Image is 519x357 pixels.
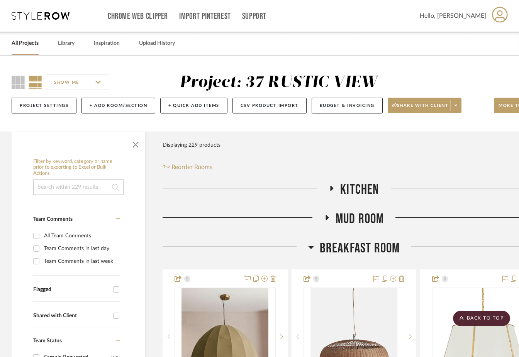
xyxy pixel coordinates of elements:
span: Mud Room [336,211,384,227]
a: Inspiration [94,38,120,49]
span: Team Status [33,338,62,343]
div: Shared with Client [33,313,109,319]
button: CSV Product Import [232,98,307,113]
h6: Filter by keyword, category or name prior to exporting to Excel or Bulk Actions [33,159,124,177]
div: Team Comments in last day [44,242,118,255]
a: Import Pinterest [179,13,231,20]
button: Reorder Rooms [163,162,212,172]
div: Team Comments in last week [44,255,118,267]
span: Hello, [PERSON_NAME] [420,11,486,20]
span: Breakfast Room [320,240,400,257]
scroll-to-top-button: BACK TO TOP [453,311,510,326]
button: Budget & Invoicing [312,98,383,113]
a: Support [242,13,266,20]
div: Project: 37 RUSTIC VIEW [180,74,378,91]
button: Close [128,135,143,151]
button: + Add Room/Section [81,98,155,113]
button: + Quick Add Items [160,98,227,113]
input: Search within 229 results [33,179,124,195]
a: All Projects [12,38,39,49]
div: Displaying 229 products [163,137,220,153]
span: Kitchen [340,181,379,198]
a: Upload History [139,38,175,49]
span: Reorder Rooms [171,162,212,172]
button: Share with client [388,98,462,113]
a: Chrome Web Clipper [108,13,168,20]
div: Flagged [33,286,109,293]
div: All Team Comments [44,230,118,242]
span: Share with client [392,103,449,114]
span: Team Comments [33,217,73,222]
a: Library [58,38,75,49]
button: Project Settings [12,98,76,113]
